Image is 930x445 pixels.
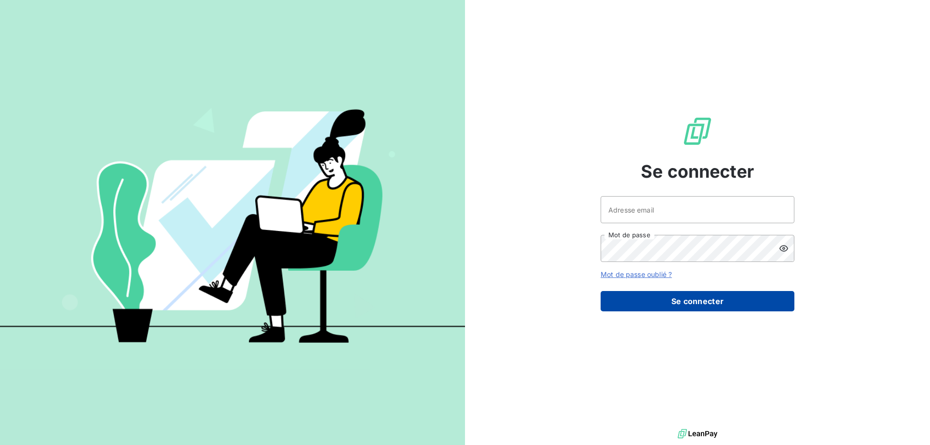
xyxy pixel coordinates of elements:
[682,116,713,147] img: Logo LeanPay
[601,291,794,311] button: Se connecter
[678,427,717,441] img: logo
[601,196,794,223] input: placeholder
[601,270,672,278] a: Mot de passe oublié ?
[641,158,754,184] span: Se connecter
